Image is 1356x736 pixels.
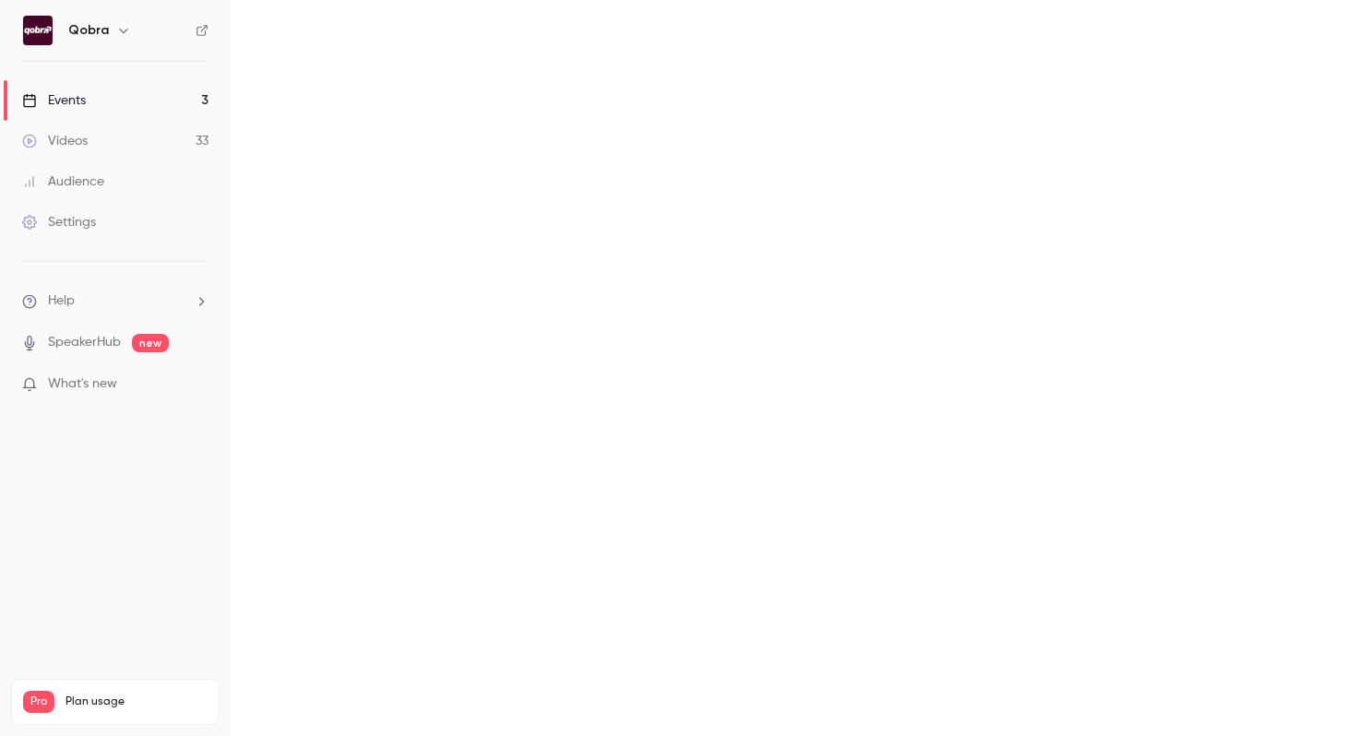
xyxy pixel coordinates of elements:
[22,213,96,231] div: Settings
[22,91,86,110] div: Events
[22,132,88,150] div: Videos
[48,291,75,311] span: Help
[23,691,54,713] span: Pro
[132,334,169,352] span: new
[186,376,208,393] iframe: Noticeable Trigger
[22,291,208,311] li: help-dropdown-opener
[65,694,208,709] span: Plan usage
[68,21,109,40] h6: Qobra
[48,374,117,394] span: What's new
[48,333,121,352] a: SpeakerHub
[23,16,53,45] img: Qobra
[22,172,104,191] div: Audience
